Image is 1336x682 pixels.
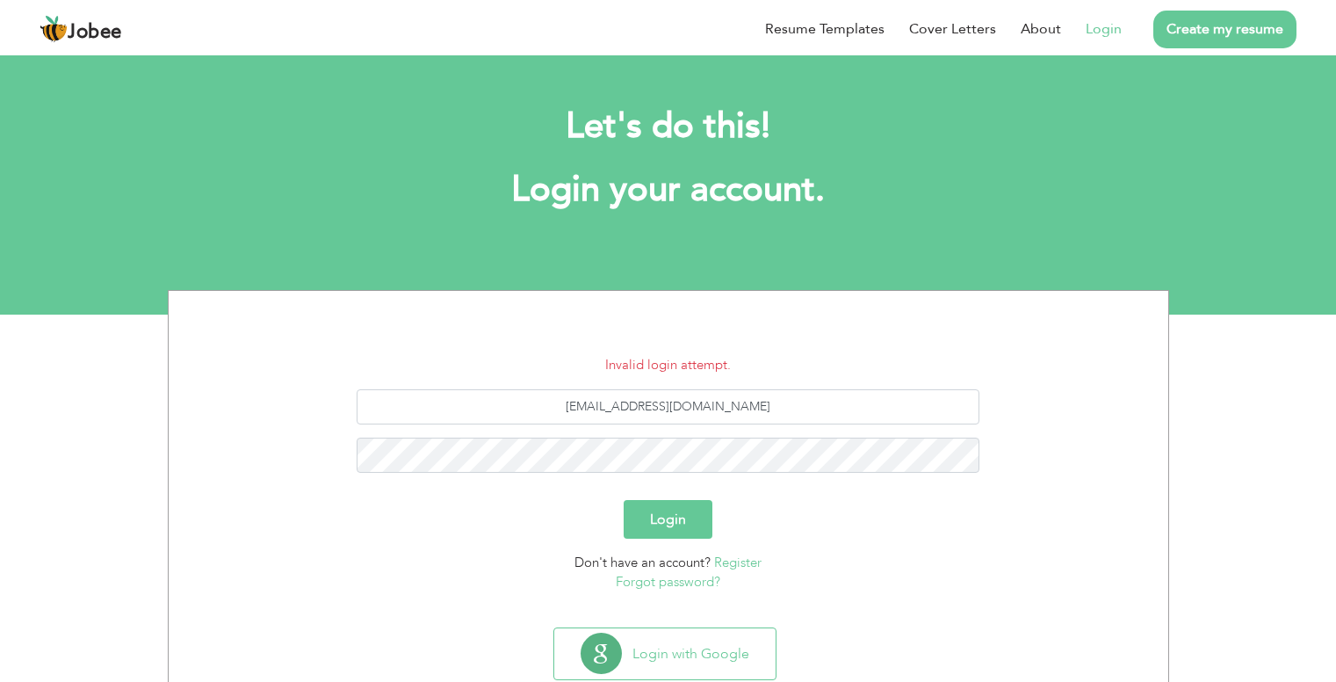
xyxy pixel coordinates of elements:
a: Cover Letters [909,18,996,40]
li: Invalid login attempt. [182,355,1155,375]
h2: Let's do this! [194,104,1143,149]
a: Create my resume [1153,11,1296,48]
a: About [1021,18,1061,40]
a: Forgot password? [616,573,720,591]
a: Register [714,554,762,571]
button: Login with Google [554,628,776,679]
a: Jobee [40,15,122,43]
span: Don't have an account? [574,554,711,571]
a: Login [1086,18,1122,40]
h1: Login your account. [194,167,1143,213]
span: Jobee [68,23,122,42]
a: Resume Templates [765,18,885,40]
input: Email [357,389,979,424]
button: Login [624,500,712,539]
img: jobee.io [40,15,68,43]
